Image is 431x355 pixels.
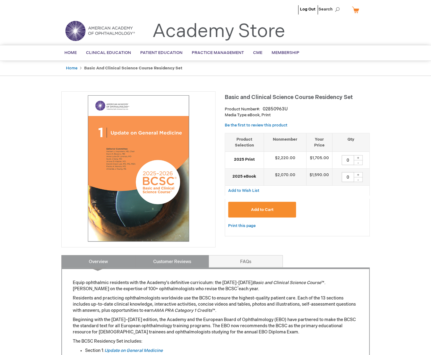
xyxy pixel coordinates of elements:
[306,152,332,169] td: $1,705.00
[353,160,363,165] div: -
[192,50,244,55] span: Practice Management
[353,172,363,177] div: +
[73,338,358,345] p: The BCSC Residency Set includes:
[85,348,358,354] li: Section 1:
[73,280,358,292] p: Equip ophthalmic residents with the Academy’s definitive curriculum: the [DATE]-[DATE] ™. [PERSON...
[306,133,332,151] th: Your Price
[332,133,369,151] th: Qty
[264,169,306,186] td: $2,070.00
[342,172,354,182] input: Qty
[251,207,273,212] span: Add to Cart
[272,50,299,55] span: Membership
[86,50,131,55] span: Clinical Education
[228,174,261,180] strong: 2025 eBook
[225,112,370,118] p: eBook, Print
[264,133,306,151] th: Nonmember
[140,50,183,55] span: Patient Education
[318,3,342,15] span: Search
[135,255,209,267] a: Customer Reviews
[225,94,353,101] span: Basic and Clinical Science Course Residency Set
[152,20,285,43] a: Academy Store
[73,317,358,335] p: Beginning with the [DATE]–[DATE] edition, the Academy and the European Board of Ophthalmology (EB...
[300,7,315,12] a: Log Out
[237,286,239,290] sup: ®
[65,95,212,242] img: Basic and Clinical Science Course Residency Set
[306,169,332,186] td: $1,590.00
[61,255,135,267] a: Overview
[353,155,363,160] div: +
[228,157,261,163] strong: 2025 Print
[225,107,260,112] strong: Product Number
[252,280,321,285] em: Basic and Clinical Science Course
[225,123,287,128] a: Be the first to review this product
[84,66,182,71] strong: Basic and Clinical Science Course Residency Set
[264,152,306,169] td: $2,220.00
[353,177,363,182] div: -
[66,66,77,71] a: Home
[73,295,358,314] p: Residents and practicing ophthalmologists worldwide use the BCSC to ensure the highest-quality pa...
[342,155,354,165] input: Qty
[225,133,264,151] th: Product Selection
[228,202,296,217] button: Add to Cart
[225,113,248,118] strong: Media Type:
[228,222,256,230] a: Print this page
[154,308,212,313] em: AMA PRA Category 1 Credits
[209,255,283,267] a: FAQs
[228,188,259,193] a: Add to Wish List
[263,106,288,112] div: 02850963U
[105,348,163,353] a: Update on General Medicine
[253,50,262,55] span: CME
[64,50,77,55] span: Home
